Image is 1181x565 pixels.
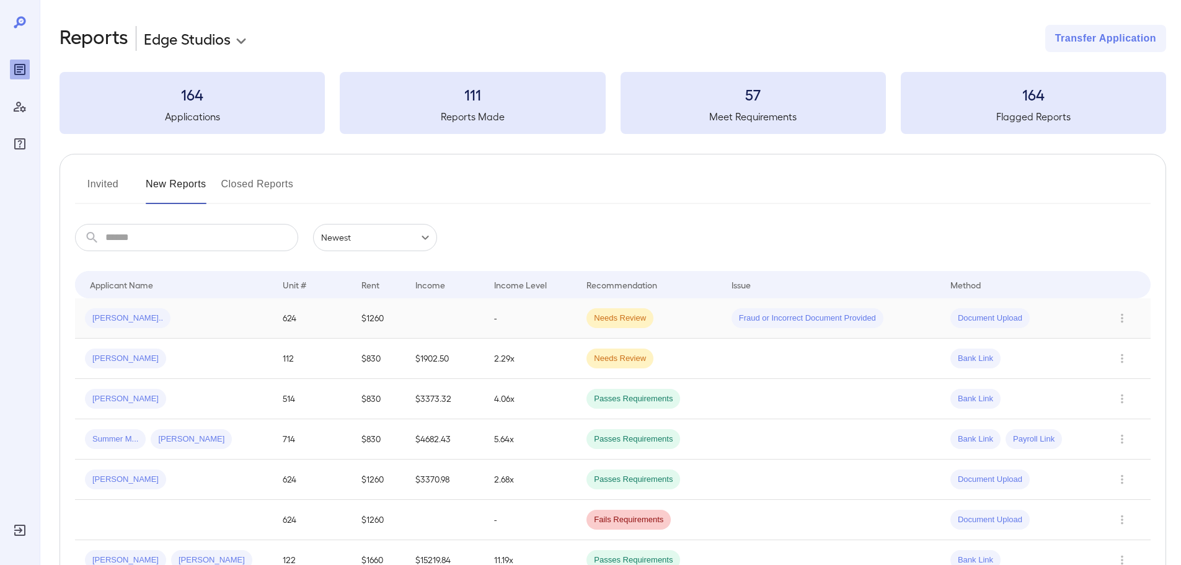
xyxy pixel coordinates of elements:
td: 514 [273,379,352,419]
button: Row Actions [1112,308,1132,328]
td: 714 [273,419,352,460]
td: 5.64x [484,419,577,460]
button: Row Actions [1112,349,1132,368]
button: Invited [75,174,131,204]
button: Row Actions [1112,469,1132,489]
span: Passes Requirements [586,474,680,486]
span: Document Upload [950,514,1030,526]
td: 112 [273,339,352,379]
button: New Reports [146,174,206,204]
td: - [484,500,577,540]
h3: 164 [60,84,325,104]
td: 2.29x [484,339,577,379]
span: [PERSON_NAME].. [85,313,170,324]
div: Income Level [494,277,547,292]
td: $3373.32 [405,379,484,419]
div: Rent [361,277,381,292]
td: 624 [273,298,352,339]
button: Row Actions [1112,510,1132,530]
span: Needs Review [586,353,653,365]
td: 624 [273,460,352,500]
td: $1260 [352,500,405,540]
span: Document Upload [950,313,1030,324]
span: Bank Link [950,434,1001,445]
td: 624 [273,500,352,540]
button: Closed Reports [221,174,294,204]
span: [PERSON_NAME] [85,353,166,365]
h5: Applications [60,109,325,124]
span: Bank Link [950,393,1001,405]
div: Income [415,277,445,292]
td: $1260 [352,460,405,500]
td: $1902.50 [405,339,484,379]
span: Bank Link [950,353,1001,365]
button: Row Actions [1112,389,1132,409]
span: Document Upload [950,474,1030,486]
h2: Reports [60,25,128,52]
h3: 164 [901,84,1166,104]
td: - [484,298,577,339]
td: $830 [352,339,405,379]
div: Issue [732,277,751,292]
div: Method [950,277,981,292]
span: Fraud or Incorrect Document Provided [732,313,883,324]
span: Passes Requirements [586,434,680,445]
td: 2.68x [484,460,577,500]
span: Passes Requirements [586,393,680,405]
div: Recommendation [586,277,657,292]
summary: 164Applications111Reports Made57Meet Requirements164Flagged Reports [60,72,1166,134]
h3: 111 [340,84,605,104]
h3: 57 [621,84,886,104]
span: [PERSON_NAME] [151,434,232,445]
div: Unit # [283,277,306,292]
td: $830 [352,419,405,460]
span: Payroll Link [1006,434,1062,445]
span: Fails Requirements [586,514,671,526]
div: Applicant Name [90,277,153,292]
div: Manage Users [10,97,30,117]
button: Row Actions [1112,429,1132,449]
p: Edge Studios [144,29,231,48]
td: $4682.43 [405,419,484,460]
button: Transfer Application [1045,25,1166,52]
td: $1260 [352,298,405,339]
td: $830 [352,379,405,419]
div: Log Out [10,520,30,540]
div: Newest [313,224,437,251]
span: [PERSON_NAME] [85,474,166,486]
h5: Flagged Reports [901,109,1166,124]
div: FAQ [10,134,30,154]
td: $3370.98 [405,460,484,500]
div: Reports [10,60,30,79]
td: 4.06x [484,379,577,419]
span: Needs Review [586,313,653,324]
span: [PERSON_NAME] [85,393,166,405]
h5: Reports Made [340,109,605,124]
h5: Meet Requirements [621,109,886,124]
span: Summer M... [85,434,146,445]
